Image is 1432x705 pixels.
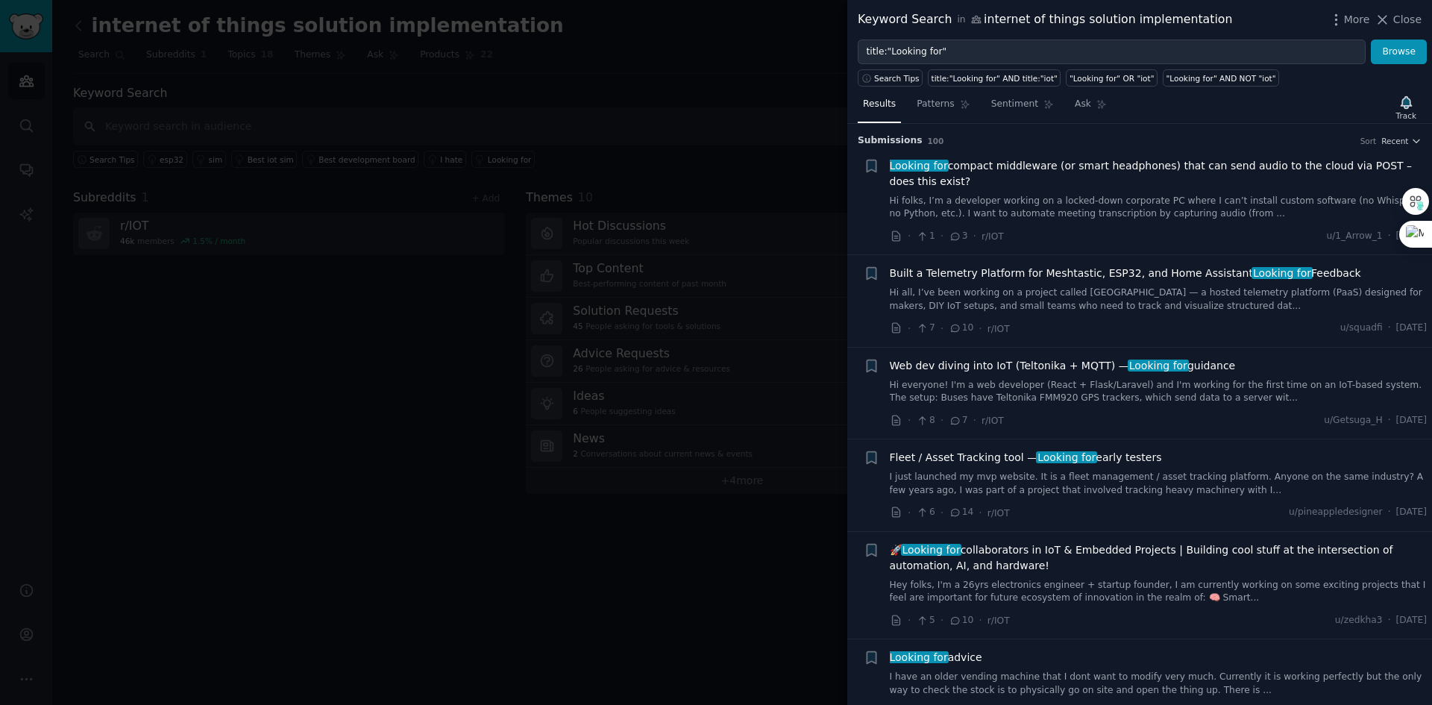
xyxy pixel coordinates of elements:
[917,98,954,111] span: Patterns
[979,505,982,521] span: ·
[1396,414,1427,427] span: [DATE]
[863,98,896,111] span: Results
[1388,506,1391,519] span: ·
[1396,506,1427,519] span: [DATE]
[1066,69,1158,87] a: "Looking for" OR "iot"
[911,93,975,123] a: Patterns
[1388,414,1391,427] span: ·
[949,506,973,519] span: 14
[973,228,976,244] span: ·
[940,413,943,428] span: ·
[1335,614,1383,627] span: u/zedkha3
[890,195,1428,221] a: Hi folks, I’m a developer working on a locked-down corporate PC where I can’t install custom soft...
[949,322,973,335] span: 10
[1326,230,1382,243] span: u/1_Arrow_1
[987,615,1010,626] span: r/IOT
[890,266,1361,281] a: Built a Telemetry Platform for Meshtastic, ESP32, and Home AssistantLooking forFeedback
[1388,322,1391,335] span: ·
[1075,98,1091,111] span: Ask
[1371,40,1427,65] button: Browse
[1381,136,1422,146] button: Recent
[908,321,911,336] span: ·
[982,231,1004,242] span: r/IOT
[890,266,1361,281] span: Built a Telemetry Platform for Meshtastic, ESP32, and Home Assistant Feedback
[928,137,944,145] span: 100
[916,506,935,519] span: 6
[890,650,982,665] a: Looking foradvice
[949,230,967,243] span: 3
[1166,73,1276,84] div: "Looking for" AND NOT "iot"
[1070,73,1155,84] div: "Looking for" OR "iot"
[940,228,943,244] span: ·
[1360,136,1377,146] div: Sort
[1396,230,1427,243] span: [DATE]
[890,379,1428,405] a: Hi everyone! I'm a web developer (React + Flask/Laravel) and I'm working for the first time on an...
[874,73,920,84] span: Search Tips
[940,612,943,628] span: ·
[973,413,976,428] span: ·
[1375,12,1422,28] button: Close
[987,324,1010,334] span: r/IOT
[890,671,1428,697] a: I have an older vending machine that I dont want to modify very much. Currently it is working per...
[949,614,973,627] span: 10
[916,322,935,335] span: 7
[982,416,1004,426] span: r/IOT
[1396,614,1427,627] span: [DATE]
[890,650,982,665] span: advice
[890,542,1428,574] span: 🚀 collaborators in IoT & Embedded Projects | Building cool stuff at the intersection of automatio...
[858,10,1232,29] div: Keyword Search internet of things solution implementation
[890,158,1428,189] a: Looking forcompact middleware (or smart headphones) that can send audio to the cloud via POST – d...
[1388,614,1391,627] span: ·
[890,358,1236,374] span: Web dev diving into IoT (Teltonika + MQTT) — guidance
[858,69,923,87] button: Search Tips
[1328,12,1370,28] button: More
[916,614,935,627] span: 5
[1396,110,1416,121] div: Track
[888,160,949,172] span: Looking for
[890,471,1428,497] a: I just launched my mvp website. It is a fleet management / asset tracking platform. Anyone on the...
[987,508,1010,518] span: r/IOT
[1070,93,1112,123] a: Ask
[1324,414,1383,427] span: u/Getsuga_H
[916,414,935,427] span: 8
[991,98,1038,111] span: Sentiment
[858,134,923,148] span: Submission s
[979,321,982,336] span: ·
[901,544,962,556] span: Looking for
[957,13,965,27] span: in
[890,158,1428,189] span: compact middleware (or smart headphones) that can send audio to the cloud via POST – does this ex...
[890,286,1428,313] a: Hi all, I’ve been working on a project called [GEOGRAPHIC_DATA] — a hosted telemetry platform (Pa...
[1393,12,1422,28] span: Close
[1289,506,1383,519] span: u/pineappledesigner
[888,651,949,663] span: Looking for
[908,505,911,521] span: ·
[908,228,911,244] span: ·
[932,73,1058,84] div: title:"Looking for" AND title:"iot"
[940,505,943,521] span: ·
[908,413,911,428] span: ·
[1252,267,1313,279] span: Looking for
[890,579,1428,605] a: Hey folks, I'm a 26yrs electronics engineer + startup founder, I am currently working on some exc...
[1036,451,1097,463] span: Looking for
[979,612,982,628] span: ·
[1391,92,1422,123] button: Track
[949,414,967,427] span: 7
[1381,136,1408,146] span: Recent
[1388,230,1391,243] span: ·
[1396,322,1427,335] span: [DATE]
[890,542,1428,574] a: 🚀Looking forcollaborators in IoT & Embedded Projects | Building cool stuff at the intersection of...
[1128,360,1189,372] span: Looking for
[986,93,1059,123] a: Sentiment
[940,321,943,336] span: ·
[858,40,1366,65] input: Try a keyword related to your business
[890,358,1236,374] a: Web dev diving into IoT (Teltonika + MQTT) —Looking forguidance
[928,69,1061,87] a: title:"Looking for" AND title:"iot"
[1340,322,1383,335] span: u/squadfi
[890,450,1162,466] a: Fleet / Asset Tracking tool —Looking forearly testers
[916,230,935,243] span: 1
[1163,69,1279,87] a: "Looking for" AND NOT "iot"
[1344,12,1370,28] span: More
[908,612,911,628] span: ·
[890,450,1162,466] span: Fleet / Asset Tracking tool — early testers
[858,93,901,123] a: Results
